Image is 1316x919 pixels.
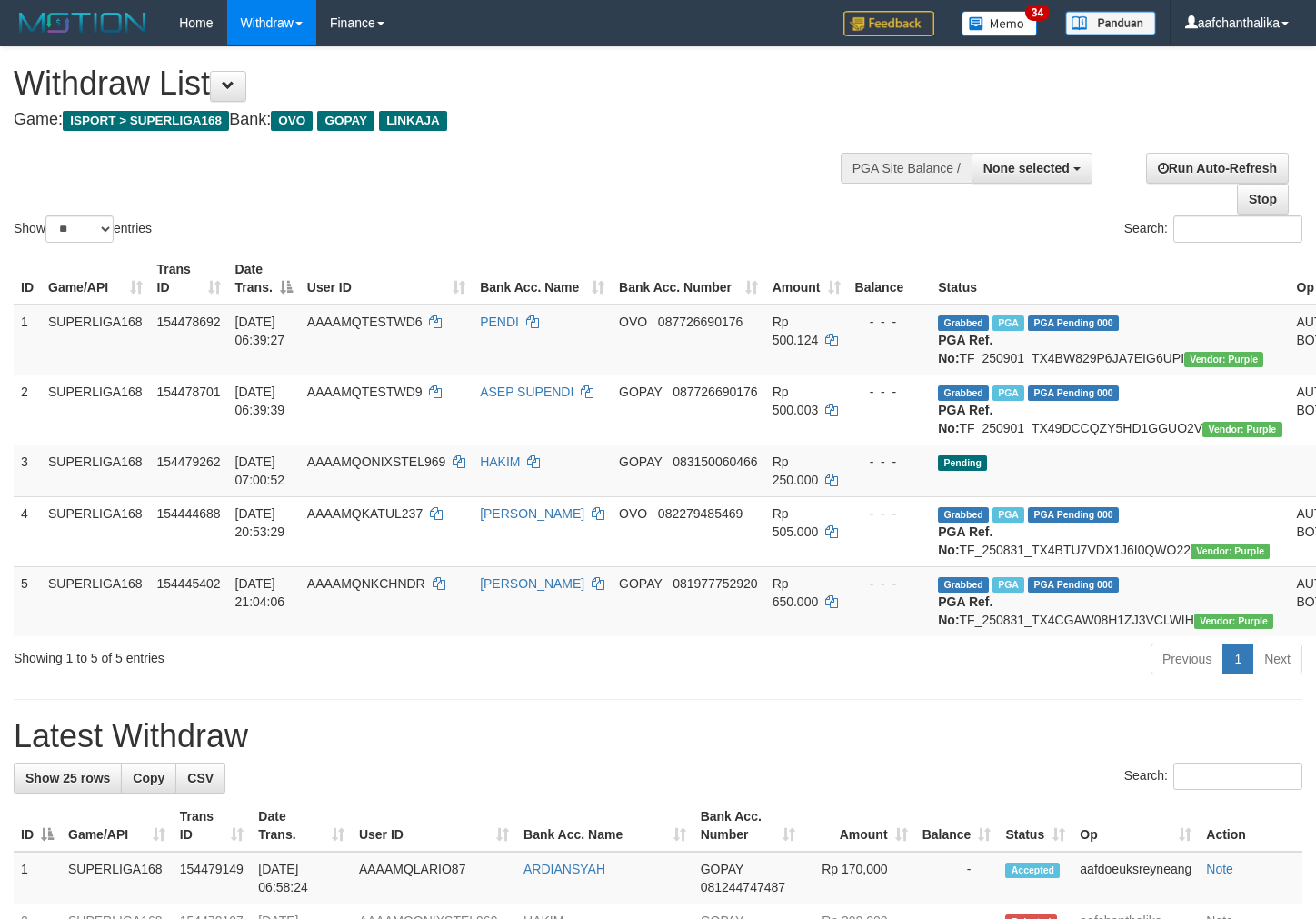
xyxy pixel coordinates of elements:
span: GOPAY [619,385,662,399]
td: TF_250831_TX4BTU7VDX1J6I0QWO22 [931,496,1289,566]
th: Date Trans.: activate to sort column ascending [251,800,352,852]
span: [DATE] 20:53:29 [235,506,285,539]
td: SUPERLIGA168 [61,852,173,904]
a: PENDI [480,315,519,329]
th: Trans ID: activate to sort column ascending [150,253,228,305]
td: - [915,852,999,904]
span: 154444688 [157,506,221,521]
b: PGA Ref. No: [938,594,992,627]
span: [DATE] 21:04:06 [235,576,285,609]
span: Rp 250.000 [773,455,819,487]
span: [DATE] 06:39:39 [235,385,285,417]
span: 34 [1025,5,1050,21]
span: Rp 500.003 [773,385,819,417]
div: - - - [855,383,924,401]
span: CSV [187,771,214,785]
td: SUPERLIGA168 [41,375,150,445]
div: - - - [855,504,924,523]
td: 3 [14,445,41,496]
td: 5 [14,566,41,636]
td: 1 [14,852,61,904]
th: Game/API: activate to sort column ascending [41,253,150,305]
b: PGA Ref. No: [938,524,992,557]
a: [PERSON_NAME] [480,576,584,591]
select: Showentries [45,215,114,243]
span: Marked by aafchhiseyha [992,577,1024,593]
th: Date Trans.: activate to sort column descending [228,253,300,305]
th: Amount: activate to sort column ascending [803,800,914,852]
span: Marked by aafmaleo [992,385,1024,401]
th: User ID: activate to sort column ascending [300,253,473,305]
span: Copy 083150060466 to clipboard [673,455,757,469]
span: Rp 505.000 [773,506,819,539]
th: ID: activate to sort column descending [14,800,61,852]
a: CSV [175,763,225,794]
span: Grabbed [938,507,989,523]
span: Copy [133,771,164,785]
label: Search: [1124,763,1302,790]
input: Search: [1173,215,1302,243]
img: panduan.png [1065,11,1156,35]
td: aafdoeuksreyneang [1072,852,1199,904]
span: ISPORT > SUPERLIGA168 [63,111,229,131]
b: PGA Ref. No: [938,333,992,365]
span: Copy 087726690176 to clipboard [658,315,743,329]
a: HAKIM [480,455,520,469]
span: GOPAY [317,111,374,131]
h1: Withdraw List [14,65,859,102]
div: Showing 1 to 5 of 5 entries [14,642,534,667]
div: - - - [855,574,924,593]
span: 154479262 [157,455,221,469]
span: PGA Pending [1028,507,1119,523]
th: Status: activate to sort column ascending [998,800,1072,852]
span: Copy 081977752920 to clipboard [673,576,757,591]
th: Bank Acc. Name: activate to sort column ascending [473,253,612,305]
span: AAAAMQTESTWD6 [307,315,423,329]
td: 4 [14,496,41,566]
span: Grabbed [938,385,989,401]
span: AAAAMQTESTWD9 [307,385,423,399]
span: 154478701 [157,385,221,399]
span: OVO [271,111,313,131]
span: LINKAJA [379,111,447,131]
span: AAAAMQONIXSTEL969 [307,455,446,469]
td: TF_250901_TX4BW829P6JA7EIG6UPI [931,305,1289,375]
span: 154478692 [157,315,221,329]
span: Accepted [1005,863,1060,878]
span: Copy 087726690176 to clipboard [673,385,757,399]
span: PGA Pending [1028,315,1119,331]
span: None selected [983,161,1070,175]
input: Search: [1173,763,1302,790]
th: Bank Acc. Name: activate to sort column ascending [516,800,693,852]
span: Vendor URL: https://trx4.1velocity.biz [1184,352,1263,367]
th: User ID: activate to sort column ascending [352,800,516,852]
span: AAAAMQNKCHNDR [307,576,425,591]
td: SUPERLIGA168 [41,445,150,496]
a: ARDIANSYAH [523,862,605,876]
th: Bank Acc. Number: activate to sort column ascending [693,800,803,852]
td: TF_250831_TX4CGAW08H1ZJ3VCLWIH [931,566,1289,636]
label: Show entries [14,215,152,243]
div: PGA Site Balance / [841,153,972,184]
span: Pending [938,455,987,471]
span: Vendor URL: https://trx4.1velocity.biz [1191,544,1270,559]
th: Game/API: activate to sort column ascending [61,800,173,852]
a: [PERSON_NAME] [480,506,584,521]
h4: Game: Bank: [14,111,859,129]
a: Previous [1151,644,1223,674]
span: GOPAY [701,862,743,876]
span: Grabbed [938,315,989,331]
a: Copy [121,763,176,794]
div: - - - [855,453,924,471]
a: 1 [1222,644,1253,674]
span: [DATE] 07:00:52 [235,455,285,487]
td: SUPERLIGA168 [41,566,150,636]
b: PGA Ref. No: [938,403,992,435]
a: Stop [1237,184,1289,215]
th: Op: activate to sort column ascending [1072,800,1199,852]
td: 1 [14,305,41,375]
span: PGA Pending [1028,577,1119,593]
th: Trans ID: activate to sort column ascending [173,800,252,852]
a: Note [1206,862,1233,876]
span: Copy 082279485469 to clipboard [658,506,743,521]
